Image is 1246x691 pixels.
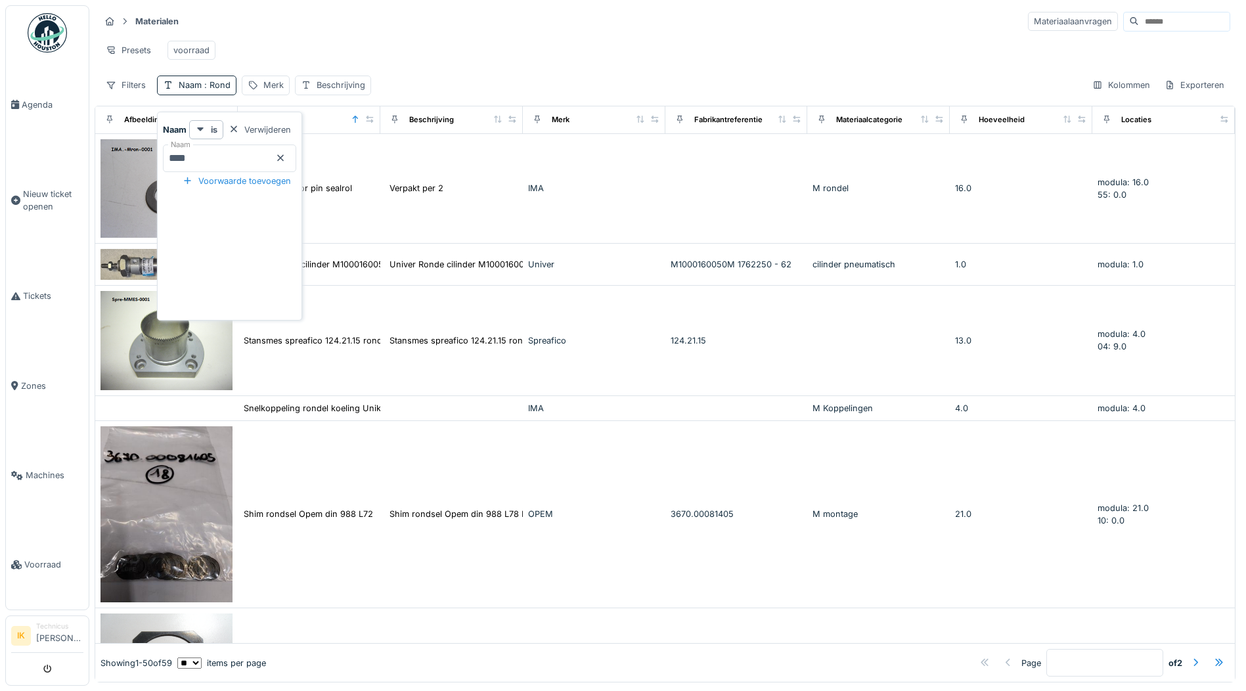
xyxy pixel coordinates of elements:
[244,334,406,347] div: Stansmes spreafico 124.21.15 ronde mes
[23,290,83,302] span: Tickets
[1098,259,1144,269] span: modula: 1.0
[100,139,233,238] img: Veerrondel voor pin sealrol
[177,172,296,190] div: Voorwaarde toevoegen
[694,114,763,125] div: Fabrikantreferentie
[1028,12,1118,31] div: Materiaalaanvragen
[263,79,284,91] div: Merk
[100,426,233,602] img: Shim rondsel Opem din 988 L72
[36,621,83,650] li: [PERSON_NAME]
[955,258,1087,271] div: 1.0
[1098,516,1124,525] span: 10: 0.0
[1098,329,1146,339] span: modula: 4.0
[28,13,67,53] img: Badge_color-CXgf-gQk.svg
[100,41,157,60] div: Presets
[100,291,233,390] img: Stansmes spreafico 124.21.15 ronde mes
[389,334,552,347] div: Stansmes spreafico 124.21.15 ronde mes
[1098,190,1126,200] span: 55: 0.0
[955,334,1087,347] div: 13.0
[389,258,543,271] div: Univer Ronde cilinder M1000160050M
[389,182,443,194] div: Verpakt per 2
[24,558,83,571] span: Voorraad
[671,334,803,347] div: 124.21.15
[244,508,373,520] div: Shim rondsel Opem din 988 L72
[1021,656,1041,669] div: Page
[955,508,1087,520] div: 21.0
[528,508,660,520] div: OPEM
[124,114,164,125] div: Afbeelding
[955,182,1087,194] div: 16.0
[812,508,945,520] div: M montage
[528,258,660,271] div: Univer
[528,402,660,414] div: IMA
[177,656,266,669] div: items per page
[179,79,231,91] div: Naam
[22,99,83,111] span: Agenda
[812,258,945,271] div: cilinder pneumatisch
[202,80,231,90] span: : Rond
[36,621,83,631] div: Technicus
[163,123,187,136] strong: Naam
[812,182,945,194] div: M rondel
[1098,177,1149,187] span: modula: 16.0
[223,121,296,139] div: Verwijderen
[21,380,83,392] span: Zones
[317,79,365,91] div: Beschrijving
[100,656,172,669] div: Showing 1 - 50 of 59
[389,508,537,520] div: Shim rondsel Opem din 988 L78 L58
[1121,114,1151,125] div: Locaties
[671,508,803,520] div: 3670.00081405
[1098,342,1126,351] span: 04: 9.0
[1168,656,1182,669] strong: of 2
[552,114,569,125] div: Merk
[1098,503,1149,513] span: modula: 21.0
[671,258,803,271] div: M1000160050M 1762250 - 62
[409,114,454,125] div: Beschrijving
[1098,403,1146,413] span: modula: 4.0
[173,44,210,56] div: voorraad
[1086,76,1156,95] div: Kolommen
[1159,76,1230,95] div: Exporteren
[11,626,31,646] li: IK
[211,123,217,136] strong: is
[528,334,660,347] div: Spreafico
[130,15,184,28] strong: Materialen
[23,188,83,213] span: Nieuw ticket openen
[100,249,233,280] img: Univer Ronde cilinder M1000160050M
[812,402,945,414] div: M Koppelingen
[979,114,1025,125] div: Hoeveelheid
[955,402,1087,414] div: 4.0
[836,114,902,125] div: Materiaalcategorie
[528,182,660,194] div: IMA
[26,469,83,481] span: Machines
[168,139,193,150] label: Naam
[244,402,386,414] div: Snelkoppeling rondel koeling Unika
[100,76,152,95] div: Filters
[244,258,397,271] div: Univer Ronde cilinder M1000160050M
